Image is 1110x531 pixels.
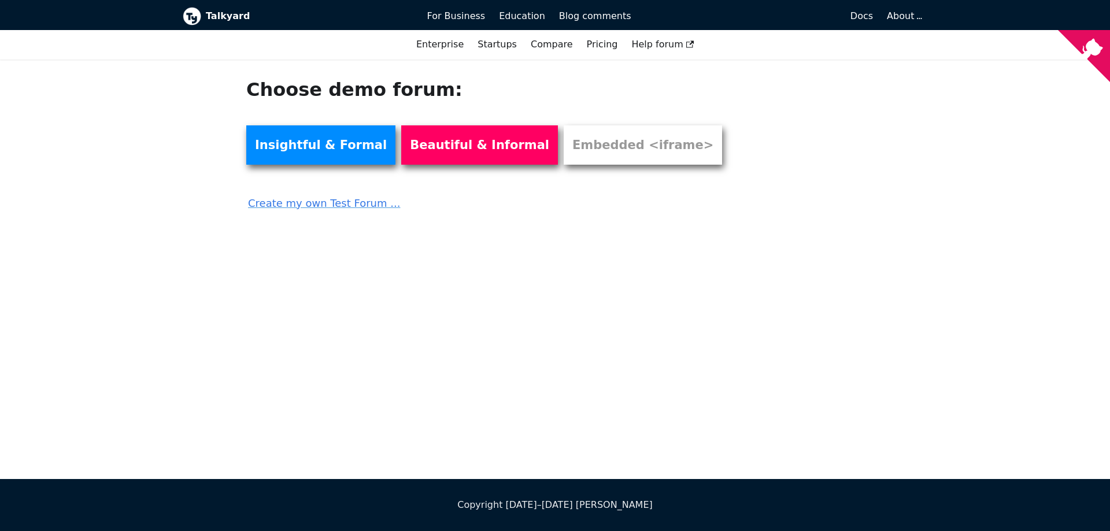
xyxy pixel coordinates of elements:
a: Enterprise [409,35,471,54]
a: Beautiful & Informal [401,125,558,165]
span: Blog comments [559,10,631,21]
a: Docs [638,6,880,26]
b: Talkyard [206,9,411,24]
a: Pricing [580,35,625,54]
a: About [887,10,920,21]
img: Talkyard logo [183,7,201,25]
a: Help forum [624,35,701,54]
div: Copyright [DATE]–[DATE] [PERSON_NAME] [183,497,927,513]
a: Startups [471,35,524,54]
span: Docs [850,10,873,21]
h1: Choose demo forum: [246,78,737,101]
a: Embedded <iframe> [564,125,722,165]
a: For Business [420,6,493,26]
a: Talkyard logoTalkyard [183,7,411,25]
a: Education [492,6,552,26]
a: Insightful & Formal [246,125,395,165]
a: Compare [531,39,573,50]
span: Help forum [631,39,694,50]
a: Create my own Test Forum ... [246,187,737,212]
span: Education [499,10,545,21]
a: Blog comments [552,6,638,26]
span: For Business [427,10,486,21]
